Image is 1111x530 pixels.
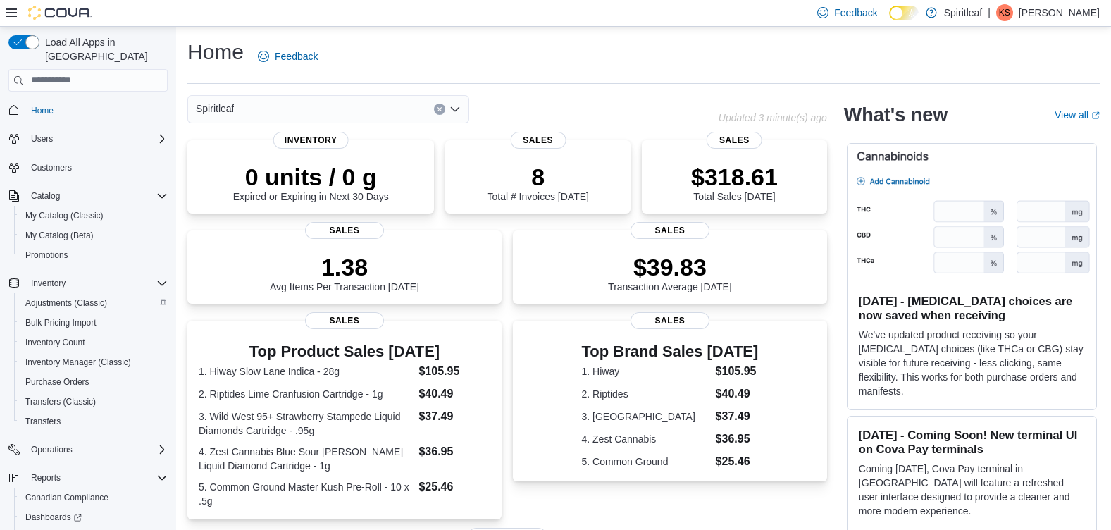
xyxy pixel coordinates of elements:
[25,469,66,486] button: Reports
[196,100,234,117] span: Spiritleaf
[449,104,461,115] button: Open list of options
[1055,109,1100,121] a: View allExternal link
[859,328,1085,398] p: We've updated product receiving so your [MEDICAL_DATA] choices (like THCa or CBG) stay visible fo...
[20,413,66,430] a: Transfers
[252,42,323,70] a: Feedback
[3,440,173,460] button: Operations
[582,455,710,469] dt: 5. Common Ground
[1019,4,1100,21] p: [PERSON_NAME]
[25,187,66,204] button: Catalog
[31,190,60,202] span: Catalog
[25,441,168,458] span: Operations
[707,132,762,149] span: Sales
[3,186,173,206] button: Catalog
[273,132,349,149] span: Inventory
[999,4,1010,21] span: KS
[20,509,87,526] a: Dashboards
[20,393,101,410] a: Transfers (Classic)
[20,489,114,506] a: Canadian Compliance
[3,129,173,149] button: Users
[25,512,82,523] span: Dashboards
[14,245,173,265] button: Promotions
[14,333,173,352] button: Inventory Count
[25,130,168,147] span: Users
[418,363,490,380] dd: $105.95
[25,187,168,204] span: Catalog
[691,163,778,202] div: Total Sales [DATE]
[418,408,490,425] dd: $37.49
[305,312,384,329] span: Sales
[305,222,384,239] span: Sales
[716,386,759,402] dd: $40.49
[20,295,168,312] span: Adjustments (Classic)
[20,509,168,526] span: Dashboards
[233,163,389,191] p: 0 units / 0 g
[418,479,490,495] dd: $25.46
[582,343,759,360] h3: Top Brand Sales [DATE]
[187,38,244,66] h1: Home
[14,507,173,527] a: Dashboards
[20,295,113,312] a: Adjustments (Classic)
[25,337,85,348] span: Inventory Count
[199,409,413,438] dt: 3. Wild West 95+ Strawberry Stampede Liquid Diamonds Cartridge - .95g
[14,372,173,392] button: Purchase Orders
[608,253,732,292] div: Transaction Average [DATE]
[20,334,168,351] span: Inventory Count
[631,222,709,239] span: Sales
[270,253,419,292] div: Avg Items Per Transaction [DATE]
[20,393,168,410] span: Transfers (Classic)
[14,392,173,412] button: Transfers (Classic)
[199,445,413,473] dt: 4. Zest Cannabis Blue Sour [PERSON_NAME] Liquid Diamond Cartridge - 1g
[3,273,173,293] button: Inventory
[418,443,490,460] dd: $36.95
[608,253,732,281] p: $39.83
[20,314,168,331] span: Bulk Pricing Import
[20,207,109,224] a: My Catalog (Classic)
[20,227,99,244] a: My Catalog (Beta)
[199,343,490,360] h3: Top Product Sales [DATE]
[3,100,173,121] button: Home
[3,468,173,488] button: Reports
[14,226,173,245] button: My Catalog (Beta)
[199,387,413,401] dt: 2. Riptides Lime Cranfusion Cartridge - 1g
[25,416,61,427] span: Transfers
[25,275,71,292] button: Inventory
[25,376,89,388] span: Purchase Orders
[199,480,413,508] dt: 5. Common Ground Master Kush Pre-Roll - 10 x .5g
[14,412,173,431] button: Transfers
[25,275,168,292] span: Inventory
[25,396,96,407] span: Transfers (Classic)
[25,317,97,328] span: Bulk Pricing Import
[25,357,131,368] span: Inventory Manager (Classic)
[31,162,72,173] span: Customers
[716,453,759,470] dd: $25.46
[25,230,94,241] span: My Catalog (Beta)
[25,159,168,176] span: Customers
[582,409,710,424] dt: 3. [GEOGRAPHIC_DATA]
[25,159,77,176] a: Customers
[996,4,1013,21] div: Kennedy S
[20,207,168,224] span: My Catalog (Classic)
[25,441,78,458] button: Operations
[39,35,168,63] span: Load All Apps in [GEOGRAPHIC_DATA]
[582,387,710,401] dt: 2. Riptides
[25,101,168,119] span: Home
[20,247,168,264] span: Promotions
[631,312,709,329] span: Sales
[25,210,104,221] span: My Catalog (Classic)
[275,49,318,63] span: Feedback
[199,364,413,378] dt: 1. Hiway Slow Lane Indica - 28g
[3,157,173,178] button: Customers
[510,132,566,149] span: Sales
[487,163,588,202] div: Total # Invoices [DATE]
[31,278,66,289] span: Inventory
[25,102,59,119] a: Home
[270,253,419,281] p: 1.38
[25,297,107,309] span: Adjustments (Classic)
[25,492,108,503] span: Canadian Compliance
[25,130,58,147] button: Users
[582,364,710,378] dt: 1. Hiway
[31,472,61,483] span: Reports
[988,4,991,21] p: |
[20,413,168,430] span: Transfers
